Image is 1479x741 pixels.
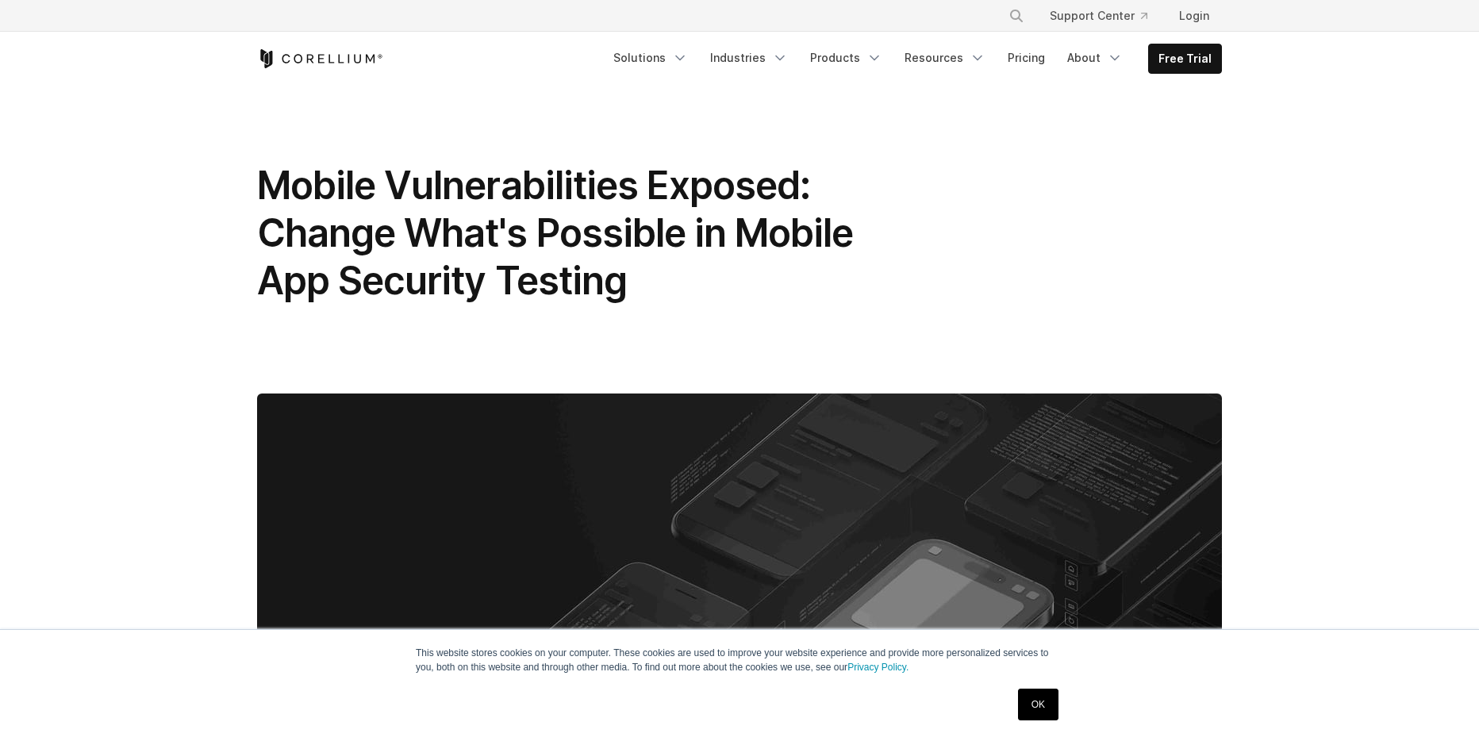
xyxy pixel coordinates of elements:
button: Search [1002,2,1031,30]
span: Mobile Vulnerabilities Exposed: Change What's Possible in Mobile App Security Testing [257,162,853,304]
a: Industries [701,44,797,72]
a: Login [1166,2,1222,30]
a: Free Trial [1149,44,1221,73]
a: Solutions [604,44,697,72]
a: About [1058,44,1132,72]
a: Products [801,44,892,72]
a: Privacy Policy. [847,662,909,673]
a: Resources [895,44,995,72]
p: This website stores cookies on your computer. These cookies are used to improve your website expe... [416,646,1063,674]
a: Pricing [998,44,1055,72]
div: Navigation Menu [604,44,1222,74]
a: Support Center [1037,2,1160,30]
a: Corellium Home [257,49,383,68]
div: Navigation Menu [989,2,1222,30]
a: OK [1018,689,1058,720]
